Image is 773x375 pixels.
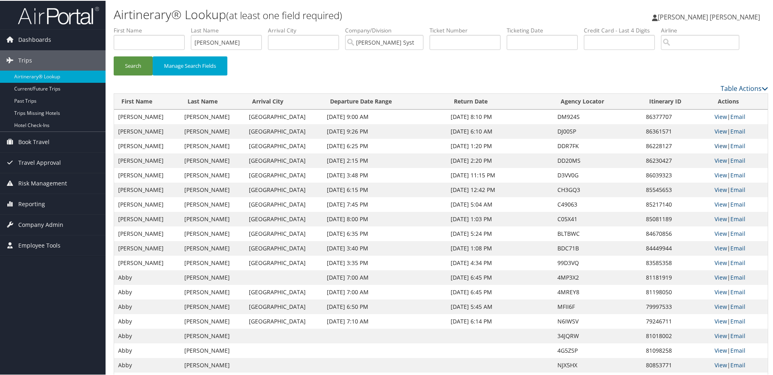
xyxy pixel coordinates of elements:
a: View [715,302,727,310]
a: Email [730,360,745,368]
td: [PERSON_NAME] [180,182,245,196]
a: Email [730,273,745,280]
a: Email [730,141,745,149]
td: [PERSON_NAME] [114,182,180,196]
td: 86230427 [642,153,710,167]
a: View [715,229,727,237]
td: [DATE] 12:42 PM [447,182,553,196]
td: [DATE] 6:45 PM [447,284,553,299]
td: [GEOGRAPHIC_DATA] [245,109,323,123]
td: | [710,240,768,255]
td: [DATE] 5:24 PM [447,226,553,240]
td: [PERSON_NAME] [114,255,180,269]
a: Email [730,229,745,237]
td: [PERSON_NAME] [180,240,245,255]
a: View [715,273,727,280]
td: [PERSON_NAME] [180,109,245,123]
td: [PERSON_NAME] [114,123,180,138]
td: Abby [114,313,180,328]
td: BDC71B [553,240,642,255]
a: View [715,112,727,120]
td: [DATE] 7:00 AM [323,269,447,284]
a: Email [730,112,745,120]
td: [PERSON_NAME] [114,109,180,123]
a: Email [730,200,745,207]
td: [DATE] 6:25 PM [323,138,447,153]
td: DDR7FK [553,138,642,153]
td: [PERSON_NAME] [180,328,245,343]
td: [GEOGRAPHIC_DATA] [245,240,323,255]
td: [PERSON_NAME] [114,226,180,240]
td: [DATE] 9:26 PM [323,123,447,138]
td: DM924S [553,109,642,123]
td: [DATE] 11:15 PM [447,167,553,182]
td: [PERSON_NAME] [114,196,180,211]
td: Abby [114,284,180,299]
td: C05X41 [553,211,642,226]
td: D3VV0G [553,167,642,182]
td: | [710,284,768,299]
td: Abby [114,269,180,284]
td: [DATE] 1:03 PM [447,211,553,226]
a: Email [730,156,745,164]
td: 79997533 [642,299,710,313]
td: [GEOGRAPHIC_DATA] [245,299,323,313]
td: [GEOGRAPHIC_DATA] [245,211,323,226]
td: [DATE] 3:40 PM [323,240,447,255]
a: Email [730,302,745,310]
a: View [715,317,727,324]
td: 86361571 [642,123,710,138]
td: MFII6F [553,299,642,313]
td: C49063 [553,196,642,211]
td: 79246711 [642,313,710,328]
td: [GEOGRAPHIC_DATA] [245,182,323,196]
td: [GEOGRAPHIC_DATA] [245,196,323,211]
span: Reporting [18,193,45,213]
td: | [710,299,768,313]
td: Abby [114,343,180,357]
label: First Name [114,26,191,34]
td: [PERSON_NAME] [180,343,245,357]
a: View [715,156,727,164]
label: Company/Division [345,26,430,34]
a: View [715,200,727,207]
span: Employee Tools [18,235,60,255]
td: NJX5HX [553,357,642,372]
a: View [715,185,727,193]
td: | [710,255,768,269]
a: Email [730,331,745,339]
td: [DATE] 8:10 PM [447,109,553,123]
td: [PERSON_NAME] [114,211,180,226]
h1: Airtinerary® Lookup [114,5,550,22]
td: [GEOGRAPHIC_DATA] [245,167,323,182]
a: Email [730,244,745,251]
a: View [715,141,727,149]
td: | [710,138,768,153]
td: Abby [114,328,180,343]
td: N6IWSV [553,313,642,328]
td: 83585358 [642,255,710,269]
label: Last Name [191,26,268,34]
small: (at least one field required) [226,8,342,21]
td: DJ00SP [553,123,642,138]
span: Company Admin [18,214,63,234]
td: [DATE] 7:10 AM [323,313,447,328]
td: [GEOGRAPHIC_DATA] [245,284,323,299]
button: Search [114,56,153,75]
td: BLTBWC [553,226,642,240]
td: [DATE] 3:35 PM [323,255,447,269]
th: Departure Date Range: activate to sort column ascending [323,93,447,109]
td: [PERSON_NAME] [180,255,245,269]
td: | [710,357,768,372]
td: [PERSON_NAME] [180,357,245,372]
td: | [710,313,768,328]
td: 86039323 [642,167,710,182]
td: | [710,196,768,211]
a: View [715,127,727,134]
td: [GEOGRAPHIC_DATA] [245,123,323,138]
td: 85545653 [642,182,710,196]
a: Email [730,170,745,178]
span: [PERSON_NAME] [PERSON_NAME] [658,12,760,21]
td: [PERSON_NAME] [180,226,245,240]
th: First Name: activate to sort column ascending [114,93,180,109]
